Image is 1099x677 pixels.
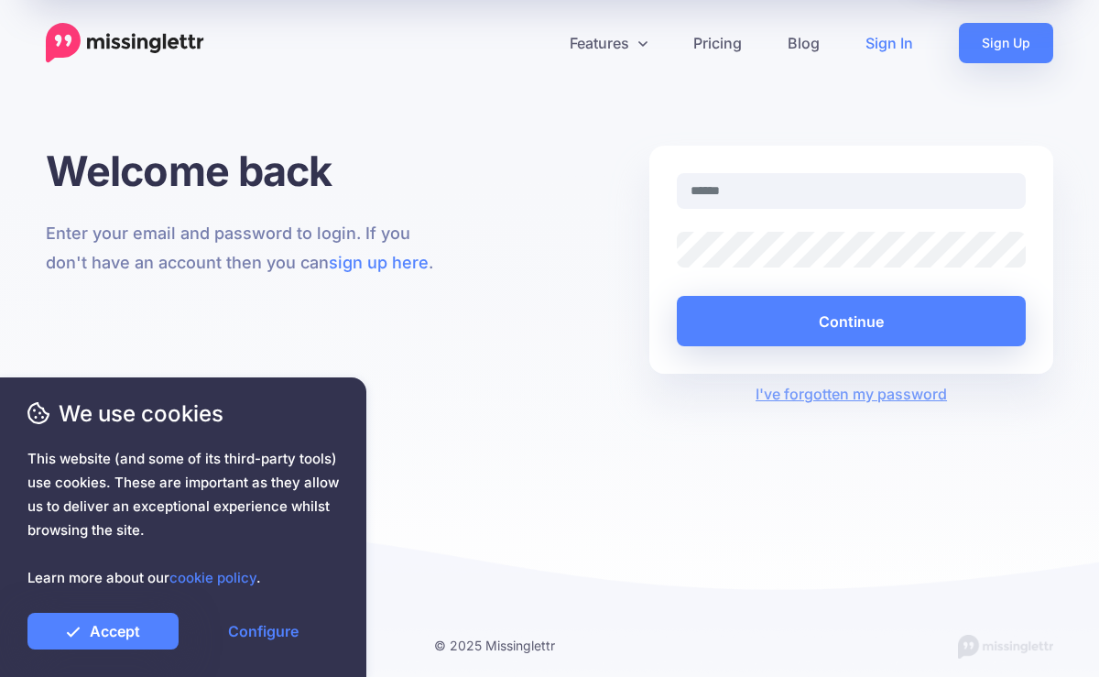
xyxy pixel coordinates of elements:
h1: Welcome back [46,146,450,196]
a: Pricing [670,23,765,63]
a: Features [547,23,670,63]
span: We use cookies [27,398,339,430]
li: © 2025 Missinglettr [434,634,601,657]
a: Blog [765,23,843,63]
a: sign up here [329,253,429,272]
a: Accept [27,613,179,650]
span: This website (and some of its third-party tools) use cookies. These are important as they allow u... [27,447,339,590]
a: cookie policy [169,569,256,586]
p: Enter your email and password to login. If you don't have an account then you can . [46,219,450,278]
a: I've forgotten my password [756,385,947,403]
button: Continue [677,296,1026,346]
a: Configure [188,613,339,650]
a: Sign Up [959,23,1053,63]
a: Sign In [843,23,936,63]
